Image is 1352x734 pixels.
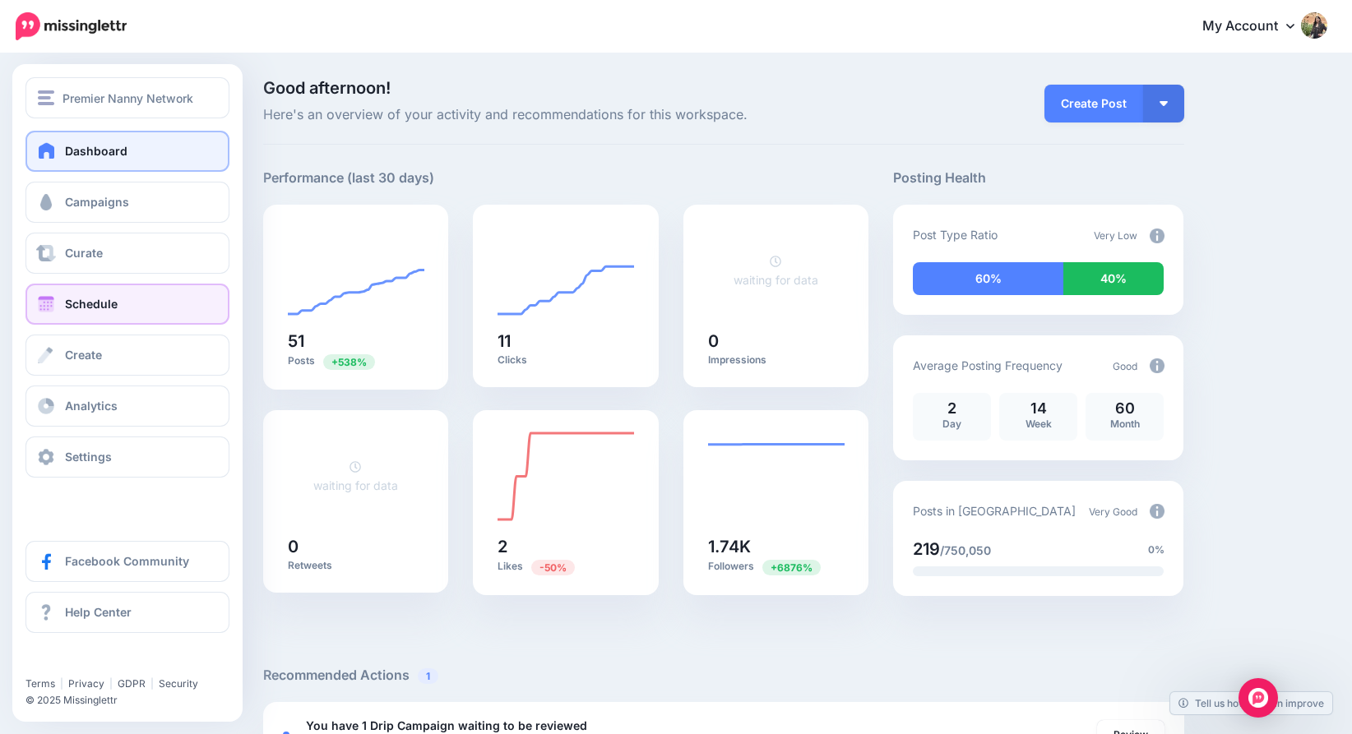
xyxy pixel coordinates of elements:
a: Campaigns [25,182,229,223]
a: Privacy [68,677,104,690]
a: Settings [25,436,229,478]
h5: Posting Health [893,168,1183,188]
p: 14 [1007,401,1069,416]
p: 60 [1094,401,1155,416]
h5: 0 [288,538,424,555]
p: Likes [498,559,634,575]
span: Previous period: 25 [762,560,821,575]
a: Tell us how we can improve [1170,692,1332,714]
p: Followers [708,559,845,575]
span: Campaigns [65,195,129,209]
img: Missinglettr [16,12,127,40]
span: Schedule [65,297,118,311]
span: 219 [913,539,940,559]
span: | [150,677,154,690]
a: waiting for data [734,254,818,287]
h5: 2 [498,538,634,555]
p: Clicks [498,353,634,367]
span: /750,050 [940,543,991,557]
div: Open Intercom Messenger [1239,678,1278,718]
a: My Account [1186,7,1327,47]
p: Average Posting Frequency [913,356,1063,375]
span: Good afternoon! [263,78,391,98]
p: Posts [288,353,424,369]
p: 2 [921,401,983,416]
span: Create [65,348,102,362]
a: Dashboard [25,131,229,172]
b: You have 1 Drip Campaign waiting to be reviewed [306,718,587,732]
h5: 1.74K [708,538,845,555]
span: Week [1026,418,1052,430]
img: info-circle-grey.png [1150,229,1164,243]
img: menu.png [38,90,54,105]
img: info-circle-grey.png [1150,358,1164,373]
span: 1 [418,668,438,684]
a: Facebook Community [25,541,229,582]
span: Analytics [65,399,118,413]
span: Dashboard [65,144,127,158]
button: Premier Nanny Network [25,77,229,118]
a: Schedule [25,284,229,325]
span: Good [1113,360,1137,372]
h5: 51 [288,333,424,349]
a: Create Post [1044,85,1143,122]
a: Terms [25,677,55,690]
span: Curate [65,246,103,260]
h5: 0 [708,333,845,349]
a: Create [25,335,229,376]
li: © 2025 Missinglettr [25,692,242,709]
span: Previous period: 8 [323,354,375,370]
iframe: Twitter Follow Button [25,653,153,670]
h5: Performance (last 30 days) [263,168,434,188]
a: GDPR [118,677,146,690]
span: Facebook Community [65,554,189,568]
h5: 11 [498,333,634,349]
img: arrow-down-white.png [1160,101,1168,106]
p: Posts in [GEOGRAPHIC_DATA] [913,501,1076,520]
div: 60% of your posts in the last 30 days have been from Drip Campaigns [913,262,1063,295]
a: Security [159,677,198,690]
span: | [60,677,63,690]
span: 0% [1148,542,1164,558]
a: waiting for data [313,459,398,492]
p: Post Type Ratio [913,225,998,244]
a: Analytics [25,385,229,427]
span: Very Good [1089,505,1137,518]
div: 40% of your posts in the last 30 days were manually created (i.e. were not from Drip Campaigns or... [1063,262,1164,295]
span: Help Center [65,605,132,619]
h5: Recommended Actions [263,665,1184,686]
span: Very Low [1094,229,1137,242]
img: info-circle-grey.png [1150,504,1164,519]
span: Day [942,418,961,430]
span: Premier Nanny Network [63,89,193,108]
p: Retweets [288,559,424,572]
span: Here's an overview of your activity and recommendations for this workspace. [263,104,869,126]
span: Settings [65,450,112,464]
a: Curate [25,233,229,274]
span: | [109,677,113,690]
a: Help Center [25,592,229,633]
p: Impressions [708,353,845,367]
span: Previous period: 4 [531,560,575,575]
span: Month [1110,418,1140,430]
